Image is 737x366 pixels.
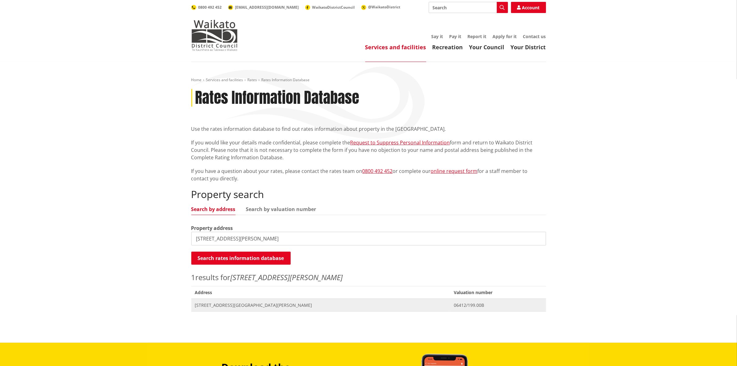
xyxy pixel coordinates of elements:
a: Say it [431,33,443,39]
p: Use the rates information database to find out rates information about property in the [GEOGRAPHI... [191,125,546,133]
a: Request to Suppress Personal Information [350,139,450,146]
input: Search input [429,2,508,13]
h2: Property search [191,188,546,200]
a: Pay it [449,33,462,39]
a: Your Council [469,43,505,51]
span: @WaikatoDistrict [368,4,401,10]
img: Waikato District Council - Te Kaunihera aa Takiwaa o Waikato [191,20,238,51]
a: [EMAIL_ADDRESS][DOMAIN_NAME] [228,5,299,10]
a: @WaikatoDistrict [361,4,401,10]
p: If you have a question about your rates, please contact the rates team on or complete our for a s... [191,167,546,182]
a: Search by address [191,207,236,212]
span: Address [191,286,450,299]
a: 0800 492 452 [191,5,222,10]
span: 1 [191,272,196,282]
span: [EMAIL_ADDRESS][DOMAIN_NAME] [235,5,299,10]
button: Search rates information database [191,252,291,265]
em: [STREET_ADDRESS][PERSON_NAME] [231,272,343,282]
label: Property address [191,224,233,232]
iframe: Messenger Launcher [709,340,731,362]
p: results for [191,272,546,283]
span: Valuation number [450,286,546,299]
span: WaikatoDistrictCouncil [312,5,355,10]
a: Home [191,77,202,82]
a: Search by valuation number [246,207,316,212]
a: Recreation [432,43,463,51]
span: [STREET_ADDRESS][GEOGRAPHIC_DATA][PERSON_NAME] [195,302,447,308]
a: online request form [431,168,478,174]
a: Account [511,2,546,13]
span: Rates Information Database [262,77,310,82]
a: [STREET_ADDRESS][GEOGRAPHIC_DATA][PERSON_NAME] 06412/199.00B [191,299,546,311]
a: Report it [468,33,487,39]
h1: Rates Information Database [195,89,359,107]
a: Services and facilities [365,43,426,51]
a: Apply for it [493,33,517,39]
p: If you would like your details made confidential, please complete the form and return to Waikato ... [191,139,546,161]
a: 0800 492 452 [362,168,393,174]
a: Services and facilities [206,77,243,82]
input: e.g. Duke Street NGARUAWAHIA [191,232,546,245]
a: Rates [248,77,257,82]
nav: breadcrumb [191,77,546,83]
a: Your District [511,43,546,51]
span: 0800 492 452 [198,5,222,10]
a: WaikatoDistrictCouncil [305,5,355,10]
a: Contact us [523,33,546,39]
span: 06412/199.00B [454,302,542,308]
